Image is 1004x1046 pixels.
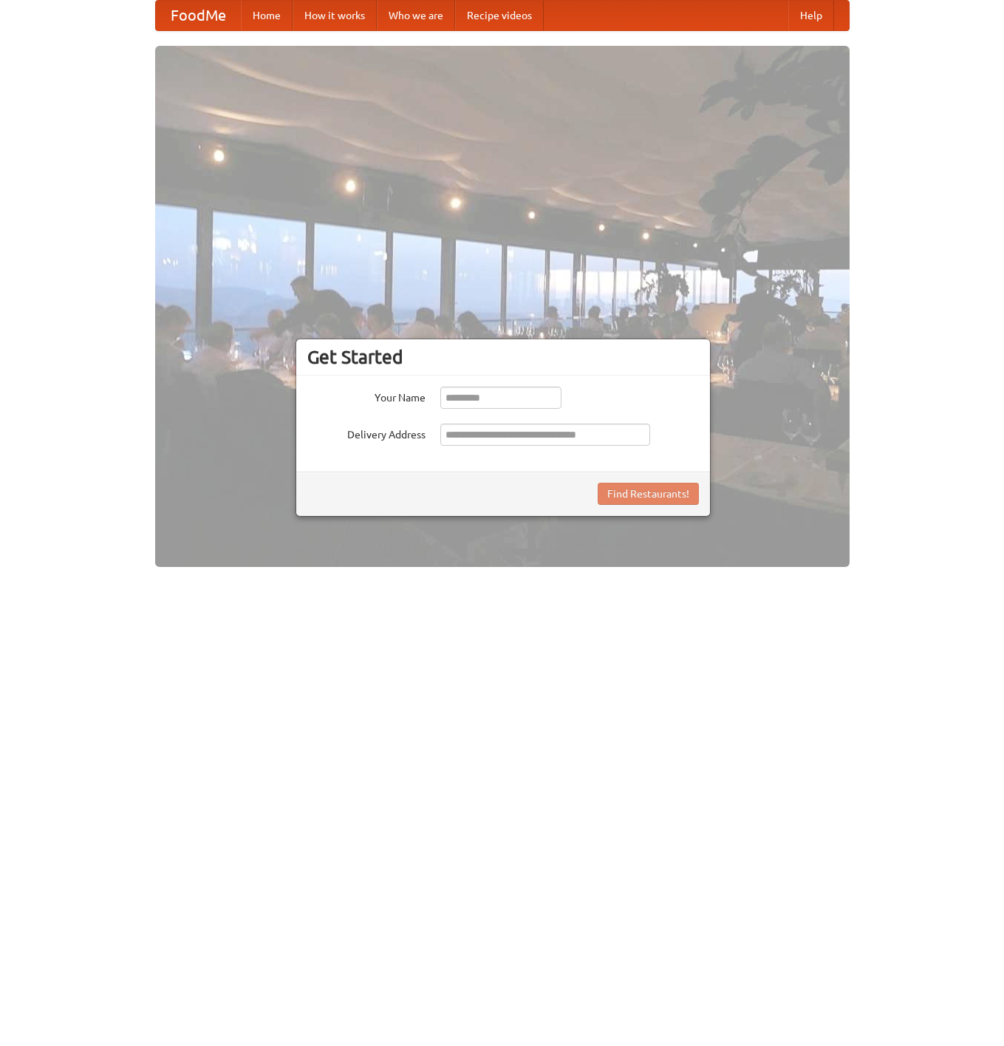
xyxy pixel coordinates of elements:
[598,483,699,505] button: Find Restaurants!
[377,1,455,30] a: Who we are
[307,387,426,405] label: Your Name
[156,1,241,30] a: FoodMe
[788,1,834,30] a: Help
[241,1,293,30] a: Home
[307,424,426,442] label: Delivery Address
[307,346,699,368] h3: Get Started
[455,1,544,30] a: Recipe videos
[293,1,377,30] a: How it works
